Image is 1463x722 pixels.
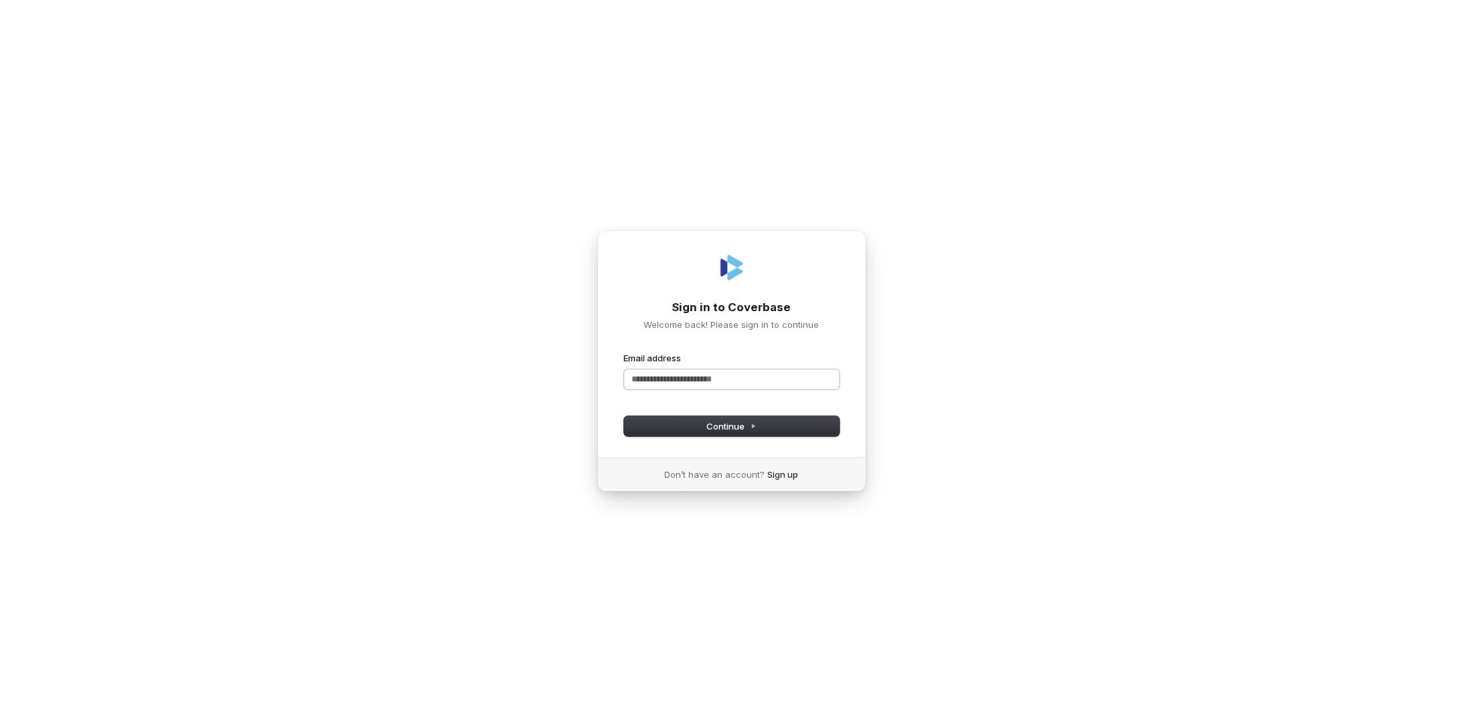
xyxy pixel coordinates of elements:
[624,300,840,316] h1: Sign in to Coverbase
[624,319,840,331] p: Welcome back! Please sign in to continue
[768,468,799,480] a: Sign up
[624,352,682,364] label: Email address
[716,252,748,284] img: Coverbase
[665,468,765,480] span: Don’t have an account?
[624,416,840,436] button: Continue
[706,420,757,432] span: Continue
